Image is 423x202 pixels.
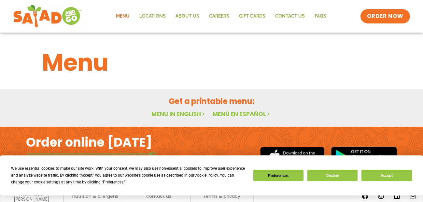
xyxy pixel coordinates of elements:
[234,9,270,24] a: GIFT CARDS
[13,3,82,29] img: new-SAG-logo-768×292
[204,9,234,24] a: Careers
[331,147,397,166] img: google_play
[270,9,310,24] a: Contact Us
[361,170,412,181] button: Accept
[171,9,204,24] a: About Us
[204,194,240,198] a: terms & privacy
[111,9,331,24] nav: Menu
[103,180,123,184] span: Preferences
[42,45,381,80] h1: Menu
[360,9,410,23] a: ORDER NOW
[4,192,60,201] a: meet chef [PERSON_NAME]
[111,9,134,24] a: Menu
[307,170,358,181] button: Decline
[134,9,171,24] a: Locations
[367,12,403,20] span: ORDER NOW
[42,95,381,107] h2: Get a printable menu:
[26,134,152,150] h2: Order online [DATE]
[72,194,118,198] a: nutrition & allergens
[11,165,245,186] div: We use essential cookies to make our site work. With your consent, we may also use non-essential ...
[213,110,271,118] a: Menú en español
[26,152,156,156] img: fork
[253,170,303,181] button: Preferences
[146,194,171,198] a: contact us
[260,146,324,167] img: appstore
[194,173,218,178] span: Cookie Policy
[310,9,331,24] a: FAQs
[151,110,206,118] a: Menu in English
